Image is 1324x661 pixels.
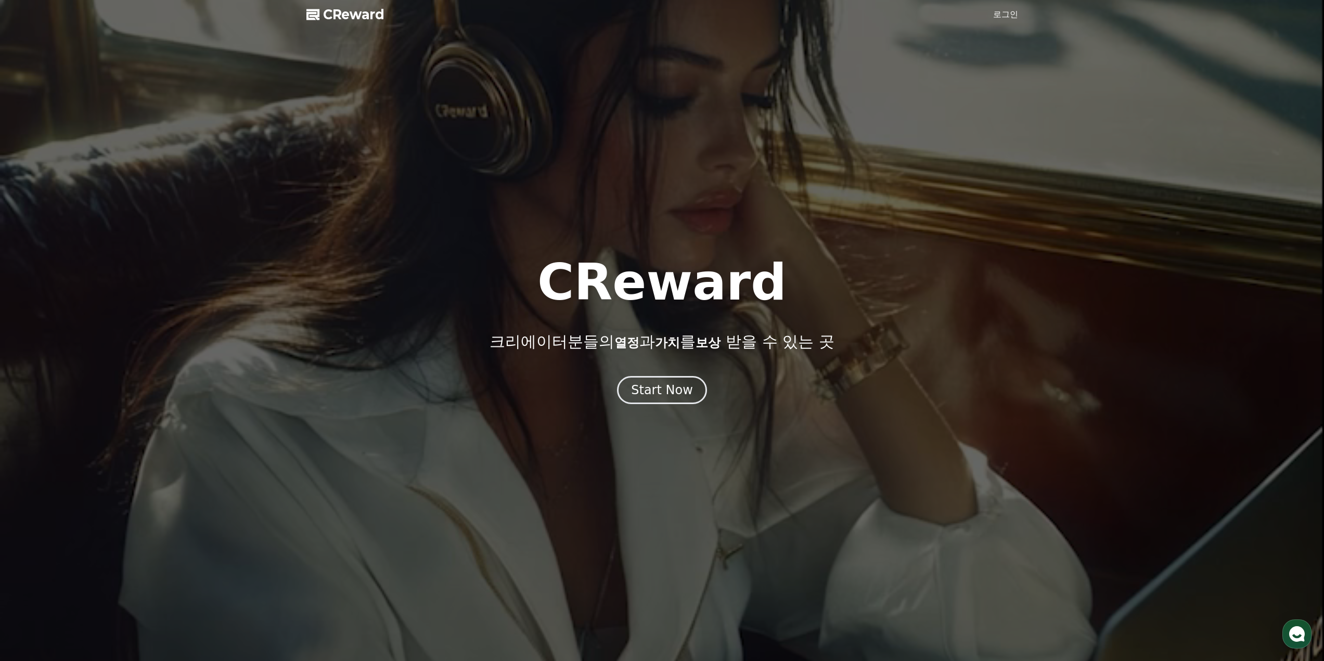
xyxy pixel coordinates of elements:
a: Start Now [617,386,707,396]
span: 열정 [614,335,639,350]
p: 크리에이터분들의 과 를 받을 수 있는 곳 [490,332,834,351]
span: 가치 [655,335,680,350]
span: CReward [323,6,384,23]
div: Start Now [631,382,693,398]
a: CReward [306,6,384,23]
h1: CReward [537,257,787,307]
a: 로그인 [993,8,1018,21]
span: 보상 [696,335,721,350]
button: Start Now [617,376,707,404]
